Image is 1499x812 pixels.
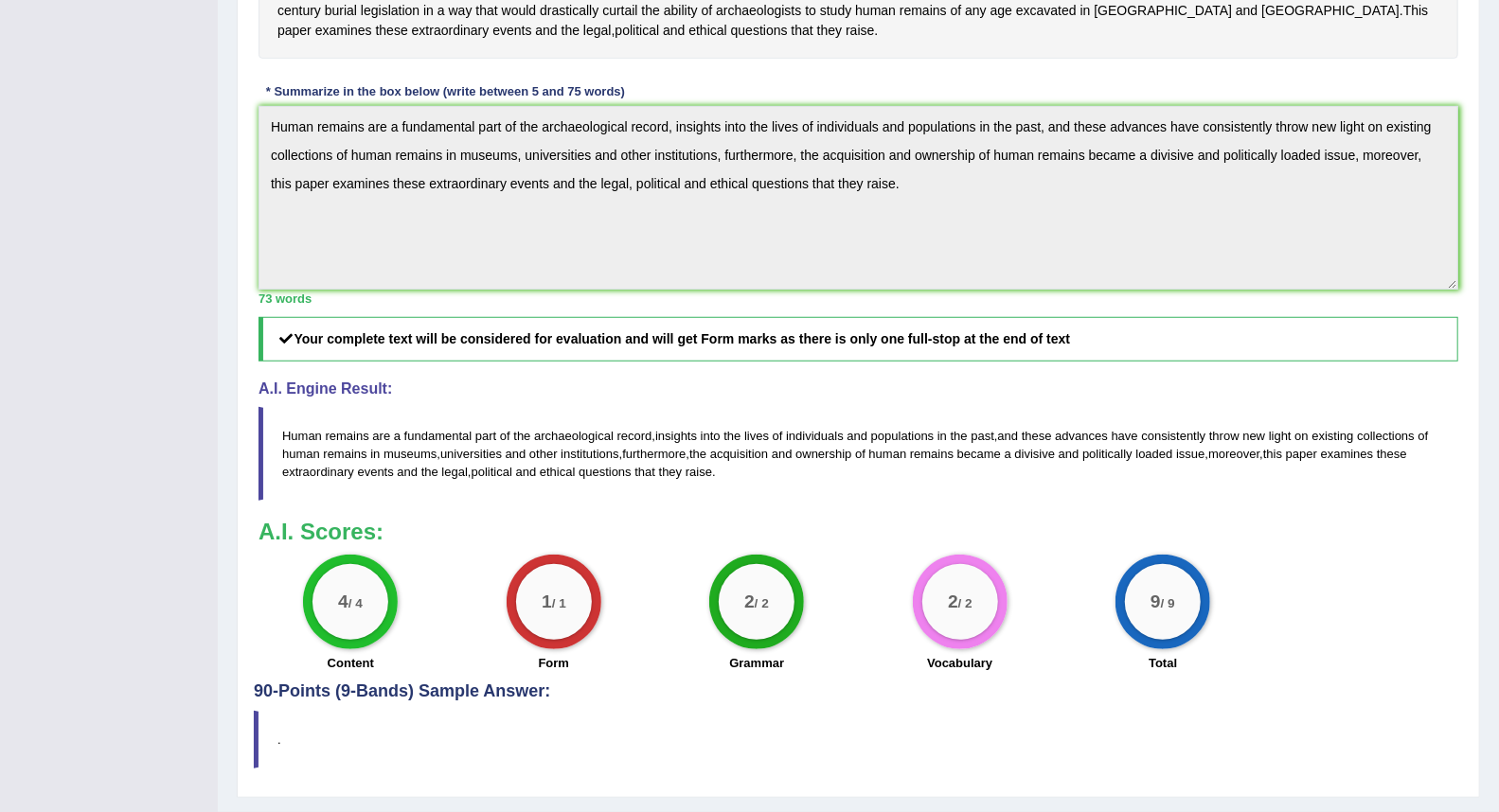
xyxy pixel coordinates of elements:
[805,1,816,21] span: Click to see word definition
[688,21,726,41] span: Click to see word definition
[561,447,618,461] span: institutions
[277,1,321,21] span: Click to see word definition
[397,465,418,479] span: and
[1242,429,1265,443] span: new
[259,317,1458,362] h5: Your complete text will be considered for evaluation and will get Form marks as there is only one...
[773,429,783,443] span: of
[540,1,598,21] span: Click to see word definition
[423,1,434,21] span: Click to see word definition
[1208,447,1259,461] span: moreover
[529,447,558,461] span: other
[948,591,958,611] big: 2
[1321,447,1374,461] span: examines
[376,21,408,41] span: Click to see word definition
[686,465,712,479] span: raise
[855,447,865,461] span: of
[338,591,348,611] big: 4
[744,591,755,611] big: 2
[441,465,467,479] span: legal
[372,429,390,443] span: are
[622,447,686,461] span: furthermore
[542,591,552,611] big: 1
[1209,429,1240,443] span: throw
[534,429,614,443] span: archaeological
[282,429,322,443] span: Human
[475,429,496,443] span: part
[1176,447,1205,461] span: issue
[871,429,935,443] span: populations
[540,465,576,479] span: ethical
[1016,1,1077,21] span: Click to see word definition
[277,21,312,41] span: Click to see word definition
[254,711,1463,768] blockquote: .
[325,1,357,21] span: Click to see word definition
[1005,447,1011,461] span: a
[937,429,947,443] span: in
[1377,447,1407,461] span: these
[1286,447,1317,461] span: paper
[475,1,497,21] span: Click to see word definition
[910,447,954,461] span: remains
[583,21,612,41] span: Click to see word definition
[502,1,537,21] span: Click to see word definition
[1151,591,1161,611] big: 9
[634,465,655,479] span: that
[744,429,769,443] span: lives
[900,1,947,21] span: Click to see word definition
[701,429,721,443] span: into
[1236,1,1258,21] span: Click to see word definition
[513,429,530,443] span: the
[615,21,659,41] span: Click to see word definition
[664,1,698,21] span: Click to see word definition
[710,447,768,461] span: acquisition
[282,465,354,479] span: extraordinary
[539,654,570,672] label: Form
[723,429,741,443] span: the
[869,447,907,461] span: human
[927,654,992,672] label: Vocabulary
[731,21,788,41] span: Click to see word definition
[437,1,445,21] span: Click to see word definition
[951,1,962,21] span: Click to see word definition
[659,465,683,479] span: they
[492,21,531,41] span: Click to see word definition
[1055,429,1108,443] span: advances
[617,429,652,443] span: record
[795,447,851,461] span: ownership
[957,447,1001,461] span: became
[1269,429,1292,443] span: light
[562,21,580,41] span: Click to see word definition
[516,465,537,479] span: and
[998,429,1019,443] span: and
[820,1,851,21] span: Click to see word definition
[772,447,793,461] span: and
[786,429,844,443] span: individuals
[1149,654,1177,672] label: Total
[1294,429,1308,443] span: on
[846,21,874,41] span: Click to see word definition
[500,429,510,443] span: of
[1357,429,1415,443] span: collections
[642,1,660,21] span: Click to see word definition
[440,447,502,461] span: universities
[792,21,813,41] span: Click to see word definition
[689,447,706,461] span: the
[755,596,769,610] small: / 2
[328,654,374,672] label: Content
[965,1,987,21] span: Click to see word definition
[1080,1,1091,21] span: Click to see word definition
[412,21,490,41] span: Click to see word definition
[1141,429,1205,443] span: consistently
[1112,429,1138,443] span: have
[663,21,685,41] span: Click to see word definition
[394,429,401,443] span: a
[847,429,867,443] span: and
[1312,429,1354,443] span: existing
[1059,447,1080,461] span: and
[958,596,973,610] small: / 2
[817,21,842,41] span: Click to see word definition
[259,519,384,544] b: A.I. Scores:
[1263,447,1282,461] span: this
[702,1,713,21] span: Click to see word definition
[259,407,1458,501] blockquote: , , , , , , , , .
